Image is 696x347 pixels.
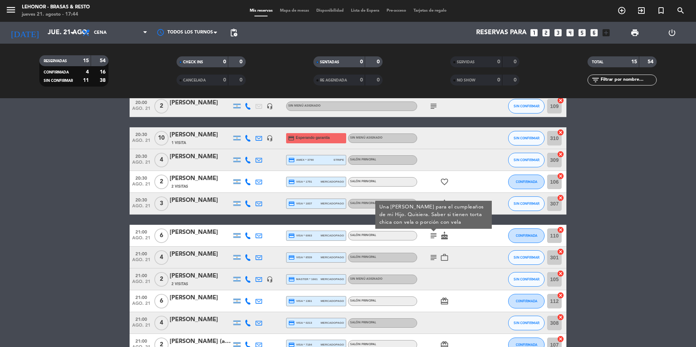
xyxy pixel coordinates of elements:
span: CONFIRMADA [516,180,537,184]
i: cancel [557,248,564,255]
strong: 0 [377,59,381,64]
span: visa * 8539 [288,254,312,261]
span: Cena [94,30,107,35]
strong: 0 [497,77,500,83]
span: SERVIDAS [457,60,475,64]
strong: 0 [223,77,226,83]
span: SIN CONFIRMAR [514,158,539,162]
span: 3 [154,196,169,211]
input: Filtrar por nombre... [600,76,656,84]
span: 4 [154,250,169,265]
strong: 0 [240,77,244,83]
i: favorite_border [440,178,449,186]
i: credit_card [288,232,295,239]
i: subject [429,102,438,111]
i: looks_6 [589,28,599,37]
span: SIN CONFIRMAR [44,79,73,83]
button: SIN CONFIRMAR [508,196,545,211]
span: 21:00 [132,227,150,236]
span: CANCELADA [183,79,206,82]
div: [PERSON_NAME] [170,196,232,205]
i: add_circle_outline [617,6,626,15]
span: SIN CONFIRMAR [514,136,539,140]
i: credit_card [288,320,295,326]
span: 21:00 [132,249,150,258]
span: Tarjetas de regalo [410,9,450,13]
span: TOTAL [592,60,603,64]
i: cancel [557,151,564,158]
i: cancel [557,270,564,277]
span: visa * 1751 [288,179,312,185]
div: [PERSON_NAME] [170,174,232,183]
span: ago. 21 [132,106,150,115]
strong: 0 [360,59,363,64]
i: cake [440,199,449,208]
span: Esperando garantía [296,135,330,141]
button: SIN CONFIRMAR [508,153,545,167]
span: pending_actions [229,28,238,37]
i: headset_mic [266,135,273,141]
i: cancel [557,226,564,234]
span: CONFIRMADA [44,71,69,74]
span: mercadopago [321,299,344,303]
button: SIN CONFIRMAR [508,272,545,287]
span: Lista de Espera [347,9,383,13]
i: credit_card [288,254,295,261]
span: mercadopago [321,255,344,260]
i: headset_mic [266,103,273,109]
span: CONFIRMADA [516,343,537,347]
span: Sin menú asignado [288,104,321,107]
i: cancel [557,292,564,299]
span: SENTADAS [320,60,339,64]
span: 21:00 [132,336,150,345]
i: cancel [557,314,564,321]
i: subject [429,253,438,262]
span: ago. 21 [132,204,150,212]
div: [PERSON_NAME] [170,293,232,303]
span: mercadopago [321,342,344,347]
span: SIN CONFIRMAR [514,255,539,259]
span: SALÓN PRINCIPAL [350,343,376,346]
span: ago. 21 [132,182,150,190]
i: arrow_drop_down [68,28,76,37]
strong: 0 [223,59,226,64]
i: exit_to_app [637,6,646,15]
span: SALÓN PRINCIPAL [350,299,376,302]
div: [PERSON_NAME] [170,130,232,140]
span: SALÓN PRINCIPAL [350,234,376,237]
button: SIN CONFIRMAR [508,131,545,145]
strong: 4 [86,69,89,75]
span: 21:00 [132,271,150,279]
span: amex * 3790 [288,157,314,163]
div: [PERSON_NAME] [170,315,232,324]
i: looks_two [541,28,551,37]
span: CONFIRMADA [516,299,537,303]
i: cancel [557,129,564,136]
span: print [630,28,639,37]
span: 4 [154,153,169,167]
div: Una [PERSON_NAME] para el cumpleaños de mi Hijo. Quisiera. Saber si tienen torta chica con vela o... [379,203,488,226]
span: SIN CONFIRMAR [514,321,539,325]
span: mercadopago [321,179,344,184]
span: CHECK INS [183,60,203,64]
strong: 15 [631,59,637,64]
span: Pre-acceso [383,9,410,13]
span: 2 Visitas [171,281,188,287]
strong: 38 [100,78,107,83]
i: cancel [557,172,564,180]
span: Mapa de mesas [276,9,313,13]
span: ago. 21 [132,323,150,331]
span: RESERVADAS [44,59,67,63]
span: Reservas para [476,29,527,36]
span: 20:30 [132,152,150,160]
span: 20:30 [132,173,150,182]
span: Disponibilidad [313,9,347,13]
i: looks_one [529,28,539,37]
button: SIN CONFIRMAR [508,250,545,265]
span: CONFIRMADA [516,234,537,238]
span: ago. 21 [132,236,150,244]
div: [PERSON_NAME] [170,98,232,108]
i: credit_card [288,157,295,163]
strong: 16 [100,69,107,75]
span: 2 [154,272,169,287]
